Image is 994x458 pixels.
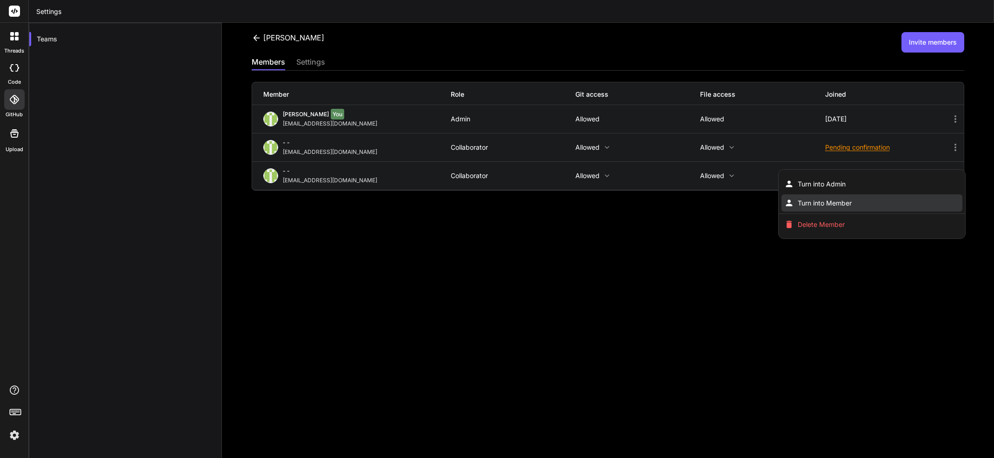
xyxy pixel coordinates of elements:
[8,78,21,86] label: code
[798,179,846,189] span: Turn into Admin
[798,220,845,229] span: Delete Member
[7,427,22,443] img: settings
[798,199,852,208] span: Turn into Member
[6,146,23,153] label: Upload
[4,47,24,55] label: threads
[6,111,23,119] label: GitHub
